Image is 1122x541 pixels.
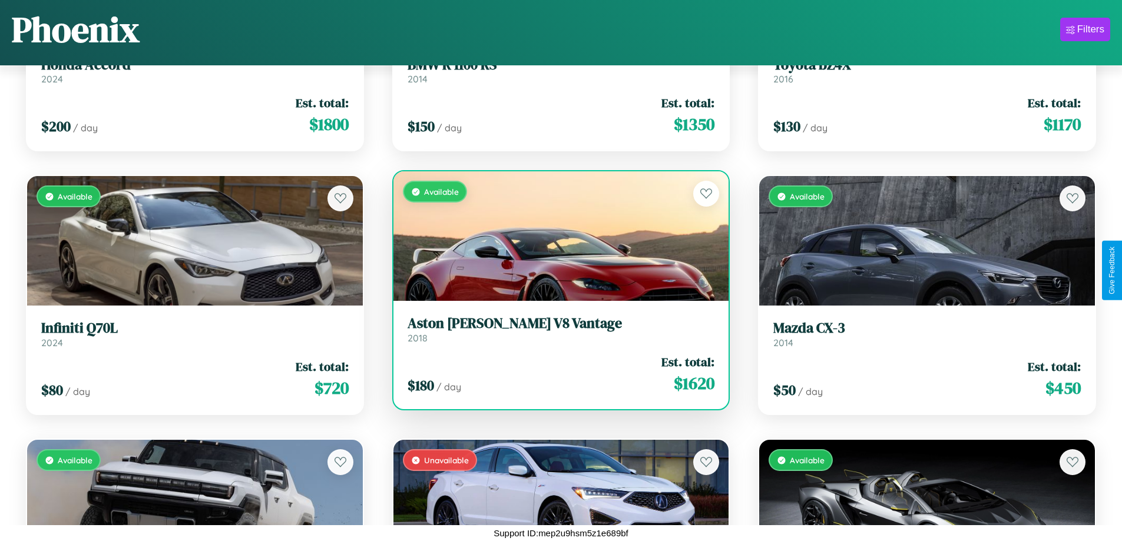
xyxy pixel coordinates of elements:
[408,57,715,85] a: BMW R 1100 RS2014
[41,380,63,400] span: $ 80
[661,94,714,111] span: Est. total:
[408,315,715,344] a: Aston [PERSON_NAME] V8 Vantage2018
[65,386,90,397] span: / day
[674,112,714,136] span: $ 1350
[408,73,428,85] span: 2014
[41,337,63,349] span: 2024
[773,117,800,136] span: $ 130
[1060,18,1110,41] button: Filters
[661,353,714,370] span: Est. total:
[773,320,1081,337] h3: Mazda CX-3
[41,73,63,85] span: 2024
[773,337,793,349] span: 2014
[296,358,349,375] span: Est. total:
[798,386,823,397] span: / day
[12,5,140,54] h1: Phoenix
[58,455,92,465] span: Available
[296,94,349,111] span: Est. total:
[773,380,796,400] span: $ 50
[674,371,714,395] span: $ 1620
[408,117,435,136] span: $ 150
[773,57,1081,85] a: Toyota bZ4X2016
[58,191,92,201] span: Available
[790,455,825,465] span: Available
[773,73,793,85] span: 2016
[790,191,825,201] span: Available
[1045,376,1081,400] span: $ 450
[1077,24,1104,35] div: Filters
[1044,112,1081,136] span: $ 1170
[309,112,349,136] span: $ 1800
[803,122,828,134] span: / day
[1028,94,1081,111] span: Est. total:
[773,320,1081,349] a: Mazda CX-32014
[41,117,71,136] span: $ 200
[408,315,715,332] h3: Aston [PERSON_NAME] V8 Vantage
[424,455,469,465] span: Unavailable
[408,332,428,344] span: 2018
[1108,247,1116,294] div: Give Feedback
[437,122,462,134] span: / day
[1028,358,1081,375] span: Est. total:
[73,122,98,134] span: / day
[41,320,349,337] h3: Infiniti Q70L
[315,376,349,400] span: $ 720
[436,381,461,393] span: / day
[494,525,628,541] p: Support ID: mep2u9hsm5z1e689bf
[41,57,349,85] a: Honda Accord2024
[424,187,459,197] span: Available
[408,376,434,395] span: $ 180
[41,320,349,349] a: Infiniti Q70L2024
